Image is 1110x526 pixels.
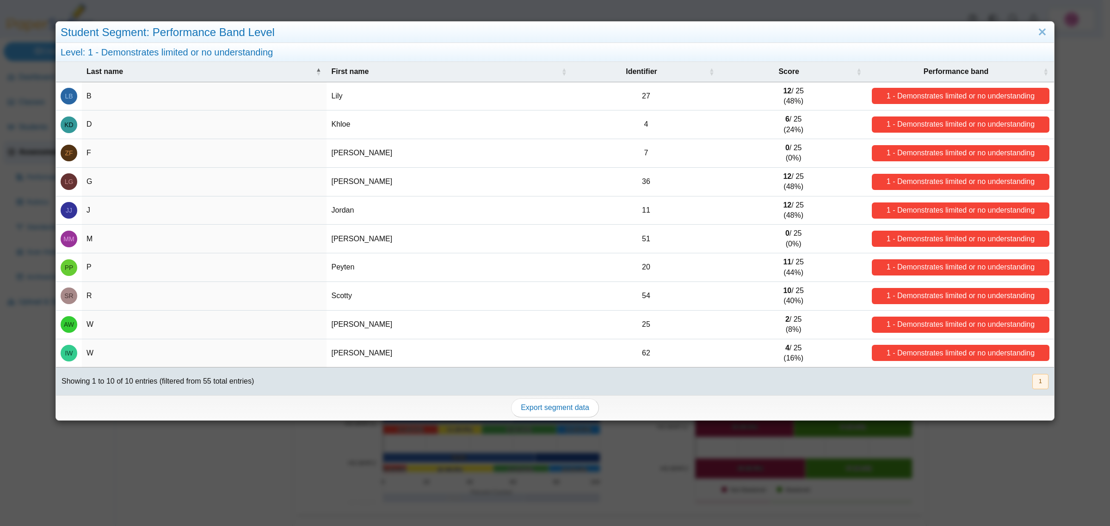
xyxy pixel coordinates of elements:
div: Showing 1 to 10 of 10 entries (filtered from 55 total entries) [56,367,254,395]
td: B [82,82,327,111]
b: 0 [785,144,789,152]
span: Lily B [65,93,73,99]
td: [PERSON_NAME] [327,339,572,368]
td: / 25 (48%) [720,82,867,111]
b: 11 [783,258,791,266]
b: 10 [783,287,791,294]
td: 54 [573,282,720,311]
span: Export segment data [521,404,589,411]
span: Performance band [924,67,988,75]
td: [PERSON_NAME] [327,225,572,253]
span: Scotty R [64,293,73,299]
b: 12 [783,172,791,180]
a: Export segment data [511,398,599,417]
td: / 25 (48%) [720,196,867,225]
td: / 25 (16%) [720,339,867,368]
b: 2 [785,315,789,323]
div: 1 - Demonstrates limited or no understanding [872,88,1049,104]
span: Khloe D [64,122,73,128]
td: D [82,110,327,139]
b: 4 [785,344,789,352]
td: R [82,282,327,311]
b: 0 [785,229,789,237]
td: Jordan [327,196,572,225]
td: M [82,225,327,253]
td: Lily [327,82,572,111]
b: 12 [783,87,791,95]
td: F [82,139,327,168]
div: 1 - Demonstrates limited or no understanding [872,202,1049,219]
span: Logan G [65,178,74,185]
td: 51 [573,225,720,253]
td: / 25 (0%) [720,139,867,168]
td: 11 [573,196,720,225]
div: Student Segment: Performance Band Level [56,22,1054,43]
td: 36 [573,168,720,196]
div: 1 - Demonstrates limited or no understanding [872,116,1049,133]
td: 20 [573,253,720,282]
td: [PERSON_NAME] [327,311,572,339]
span: Zander F [65,150,73,156]
td: 27 [573,82,720,111]
span: Score : Activate to sort [856,62,862,81]
td: / 25 (44%) [720,253,867,282]
span: Peyten P [65,264,74,271]
td: G [82,168,327,196]
span: Last name : Activate to invert sorting [315,62,321,81]
b: 12 [783,201,791,209]
span: Adalena W [64,321,74,328]
a: Close [1035,24,1049,40]
span: First name : Activate to sort [561,62,567,81]
span: Mackey M [63,236,74,242]
span: Jordan J [66,207,72,214]
span: Isabella W [65,350,73,356]
td: [PERSON_NAME] [327,168,572,196]
td: 25 [573,311,720,339]
span: Identifier [626,67,657,75]
div: 1 - Demonstrates limited or no understanding [872,259,1049,275]
td: / 25 (24%) [720,110,867,139]
td: P [82,253,327,282]
td: Khloe [327,110,572,139]
td: Scotty [327,282,572,311]
span: Identifier : Activate to sort [709,62,714,81]
td: J [82,196,327,225]
td: / 25 (40%) [720,282,867,311]
div: 1 - Demonstrates limited or no understanding [872,145,1049,161]
td: 62 [573,339,720,368]
td: 4 [573,110,720,139]
b: 6 [785,115,789,123]
div: 1 - Demonstrates limited or no understanding [872,317,1049,333]
td: 7 [573,139,720,168]
div: 1 - Demonstrates limited or no understanding [872,345,1049,361]
nav: pagination [1031,374,1048,389]
span: Performance band : Activate to sort [1043,62,1048,81]
button: 1 [1032,374,1048,389]
div: Level: 1 - Demonstrates limited or no understanding [56,43,1054,62]
td: / 25 (48%) [720,168,867,196]
span: First name [331,67,369,75]
td: W [82,311,327,339]
span: Last name [86,67,123,75]
td: / 25 (8%) [720,311,867,339]
div: 1 - Demonstrates limited or no understanding [872,174,1049,190]
td: W [82,339,327,368]
div: 1 - Demonstrates limited or no understanding [872,288,1049,304]
td: [PERSON_NAME] [327,139,572,168]
td: Peyten [327,253,572,282]
div: 1 - Demonstrates limited or no understanding [872,231,1049,247]
td: / 25 (0%) [720,225,867,253]
span: Score [778,67,799,75]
